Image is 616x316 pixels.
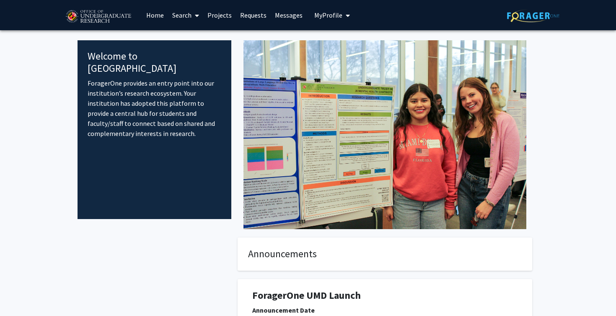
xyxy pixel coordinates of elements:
h4: Welcome to [GEOGRAPHIC_DATA] [88,50,221,75]
img: Cover Image [243,40,526,229]
a: Projects [203,0,236,30]
h4: Announcements [248,248,522,260]
div: Announcement Date [252,305,518,315]
a: Home [142,0,168,30]
a: Search [168,0,203,30]
img: University of Maryland Logo [63,6,134,27]
h1: ForagerOne UMD Launch [252,290,518,302]
img: ForagerOne Logo [507,9,559,22]
a: Requests [236,0,271,30]
a: Messages [271,0,307,30]
p: ForagerOne provides an entry point into our institution’s research ecosystem. Your institution ha... [88,78,221,138]
iframe: Chat [6,278,36,310]
span: My Profile [314,11,342,19]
